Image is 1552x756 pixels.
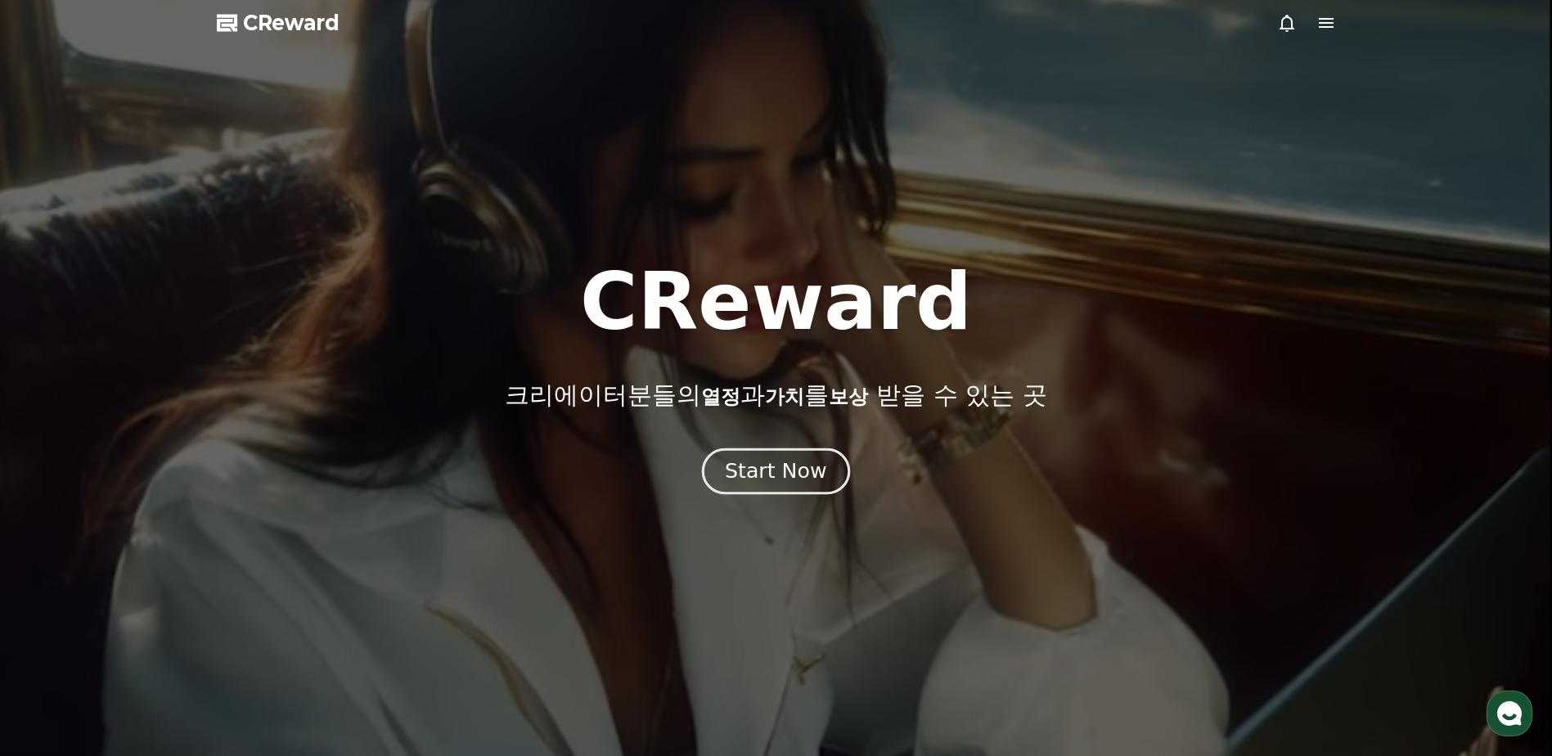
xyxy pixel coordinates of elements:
span: 설정 [253,543,272,556]
a: 대화 [108,519,211,560]
span: CReward [243,10,340,36]
span: 대화 [150,544,169,557]
a: 설정 [211,519,314,560]
div: Start Now [725,457,826,485]
a: CReward [217,10,340,36]
span: 홈 [52,543,61,556]
h1: CReward [580,263,972,341]
p: 크리에이터분들의 과 를 받을 수 있는 곳 [505,380,1046,410]
span: 열정 [701,385,740,408]
span: 가치 [765,385,804,408]
a: Start Now [705,466,847,481]
button: Start Now [702,448,850,495]
span: 보상 [829,385,868,408]
a: 홈 [5,519,108,560]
